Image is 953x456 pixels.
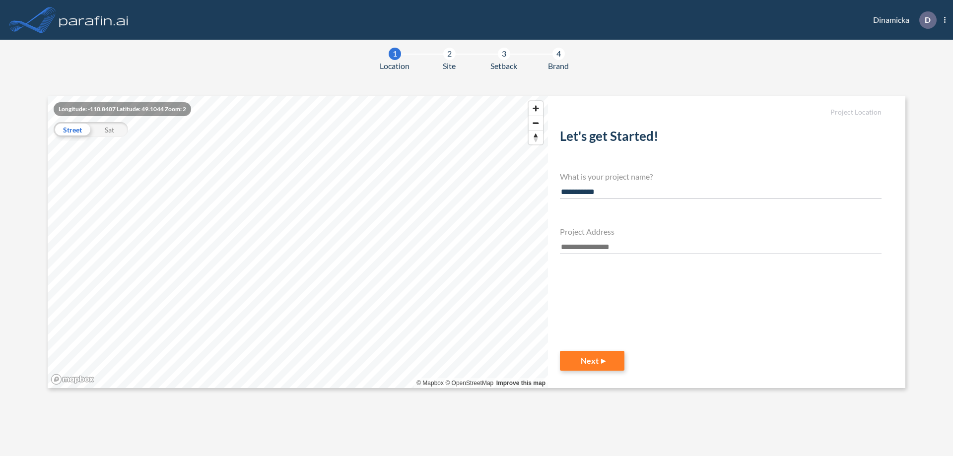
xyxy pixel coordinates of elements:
div: Street [54,122,91,137]
span: Location [380,60,409,72]
span: Site [443,60,456,72]
span: Brand [548,60,569,72]
img: logo [57,10,131,30]
a: OpenStreetMap [445,380,493,387]
canvas: Map [48,96,548,388]
h5: Project Location [560,108,882,117]
button: Reset bearing to north [529,130,543,144]
div: Longitude: -110.8407 Latitude: 49.1044 Zoom: 2 [54,102,191,116]
a: Mapbox [416,380,444,387]
button: Next [560,351,624,371]
button: Zoom out [529,116,543,130]
div: Dinamicka [858,11,946,29]
div: 4 [552,48,565,60]
div: 2 [443,48,456,60]
h2: Let's get Started! [560,129,882,148]
div: Sat [91,122,128,137]
span: Setback [490,60,517,72]
h4: What is your project name? [560,172,882,181]
span: Reset bearing to north [529,130,543,144]
a: Improve this map [496,380,545,387]
a: Mapbox homepage [51,374,94,385]
p: D [925,15,931,24]
button: Zoom in [529,101,543,116]
div: 1 [389,48,401,60]
div: 3 [498,48,510,60]
h4: Project Address [560,227,882,236]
